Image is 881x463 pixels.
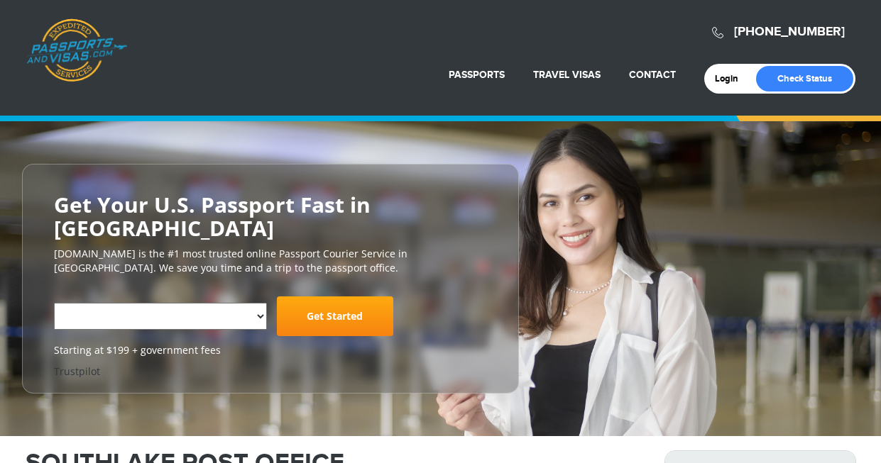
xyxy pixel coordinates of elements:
[277,296,393,336] a: Get Started
[449,69,505,81] a: Passports
[533,69,601,81] a: Travel Visas
[54,193,487,240] h2: Get Your U.S. Passport Fast in [GEOGRAPHIC_DATA]
[756,66,853,91] a: Check Status
[54,247,487,275] p: [DOMAIN_NAME] is the #1 most trusted online Passport Courier Service in [GEOGRAPHIC_DATA]. We sav...
[629,69,676,81] a: Contact
[715,73,748,84] a: Login
[54,364,100,378] a: Trustpilot
[734,24,845,40] a: [PHONE_NUMBER]
[54,343,487,357] span: Starting at $199 + government fees
[26,18,127,82] a: Passports & [DOMAIN_NAME]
